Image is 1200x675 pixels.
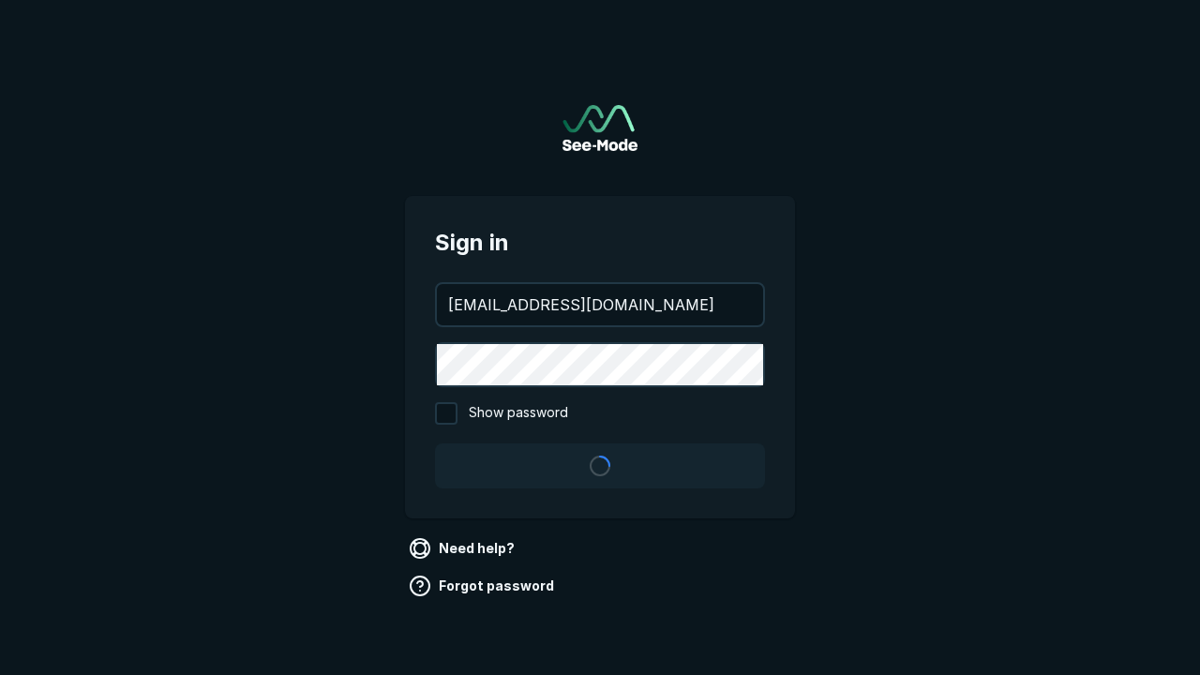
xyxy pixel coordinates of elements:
a: Go to sign in [562,105,637,151]
a: Need help? [405,533,522,563]
input: your@email.com [437,284,763,325]
span: Show password [469,402,568,425]
img: See-Mode Logo [562,105,637,151]
span: Sign in [435,226,765,260]
a: Forgot password [405,571,562,601]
